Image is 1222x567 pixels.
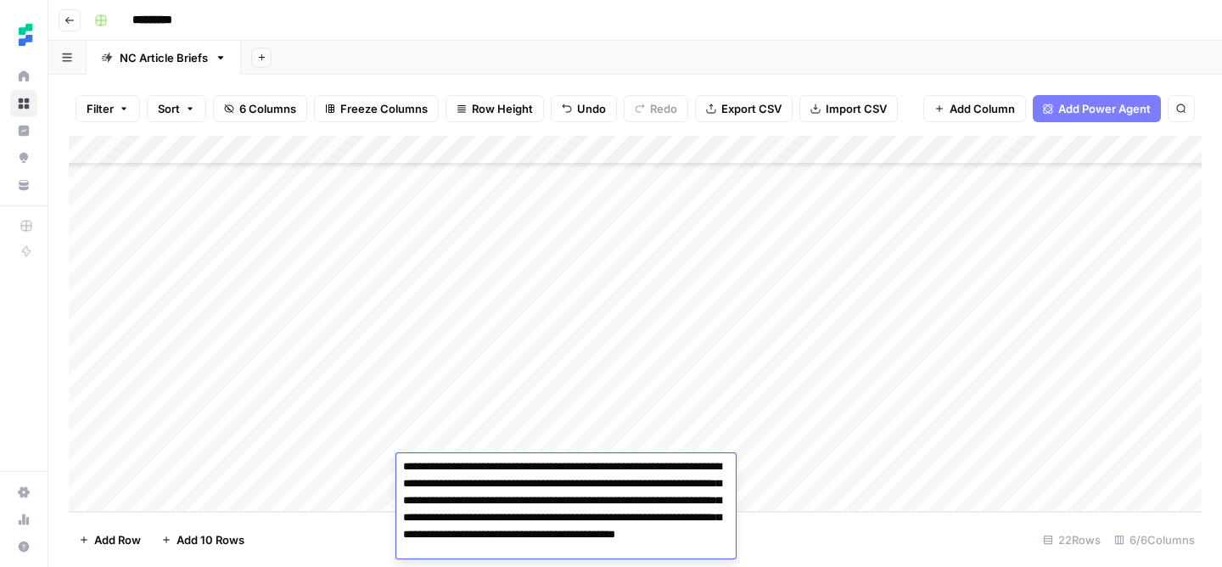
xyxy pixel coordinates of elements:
[624,95,688,122] button: Redo
[10,14,37,56] button: Workspace: Ten Speed
[314,95,439,122] button: Freeze Columns
[10,90,37,117] a: Browse
[76,95,140,122] button: Filter
[10,63,37,90] a: Home
[950,100,1015,117] span: Add Column
[120,49,208,66] div: NC Article Briefs
[94,531,141,548] span: Add Row
[87,100,114,117] span: Filter
[472,100,533,117] span: Row Height
[177,531,244,548] span: Add 10 Rows
[923,95,1026,122] button: Add Column
[340,100,428,117] span: Freeze Columns
[695,95,793,122] button: Export CSV
[1107,526,1202,553] div: 6/6 Columns
[799,95,898,122] button: Import CSV
[151,526,255,553] button: Add 10 Rows
[551,95,617,122] button: Undo
[10,171,37,199] a: Your Data
[577,100,606,117] span: Undo
[1058,100,1151,117] span: Add Power Agent
[239,100,296,117] span: 6 Columns
[10,117,37,144] a: Insights
[826,100,887,117] span: Import CSV
[10,506,37,533] a: Usage
[158,100,180,117] span: Sort
[10,479,37,506] a: Settings
[1033,95,1161,122] button: Add Power Agent
[650,100,677,117] span: Redo
[10,20,41,50] img: Ten Speed Logo
[446,95,544,122] button: Row Height
[87,41,241,75] a: NC Article Briefs
[1036,526,1107,553] div: 22 Rows
[69,526,151,553] button: Add Row
[213,95,307,122] button: 6 Columns
[147,95,206,122] button: Sort
[10,533,37,560] button: Help + Support
[10,144,37,171] a: Opportunities
[721,100,782,117] span: Export CSV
